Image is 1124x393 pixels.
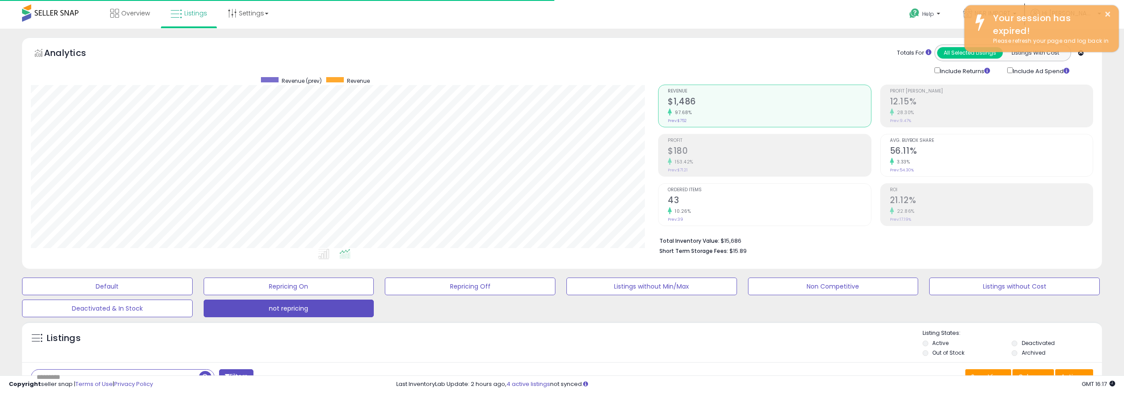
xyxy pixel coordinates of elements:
[204,300,374,317] button: not repricing
[659,247,728,255] b: Short Term Storage Fees:
[1001,66,1083,76] div: Include Ad Spend
[890,217,911,222] small: Prev: 17.19%
[1082,380,1115,388] span: 2025-08-15 16:17 GMT
[902,1,949,29] a: Help
[121,9,150,18] span: Overview
[672,159,693,165] small: 153.42%
[890,195,1093,207] h2: 21.12%
[894,159,910,165] small: 3.33%
[184,9,207,18] span: Listings
[659,237,719,245] b: Total Inventory Value:
[890,146,1093,158] h2: 56.11%
[890,167,914,173] small: Prev: 54.30%
[385,278,555,295] button: Repricing Off
[1022,339,1055,347] label: Deactivated
[282,77,322,85] span: Revenue (prev)
[204,278,374,295] button: Repricing On
[932,339,949,347] label: Active
[47,332,81,345] h5: Listings
[668,138,871,143] span: Profit
[9,380,153,389] div: seller snap | |
[986,37,1112,45] div: Please refresh your page and log back in
[894,109,914,116] small: 28.30%
[729,247,747,255] span: $15.89
[22,278,193,295] button: Default
[986,12,1112,37] div: Your session has expired!
[890,118,911,123] small: Prev: 9.47%
[932,349,964,356] label: Out of Stock
[9,380,41,388] strong: Copyright
[668,167,688,173] small: Prev: $71.21
[659,235,1087,245] li: $15,686
[668,195,871,207] h2: 43
[890,96,1093,108] h2: 12.15%
[929,278,1100,295] button: Listings without Cost
[668,217,683,222] small: Prev: 39
[22,300,193,317] button: Deactivated & In Stock
[1002,47,1068,59] button: Listings With Cost
[347,77,370,85] span: Revenue
[890,89,1093,94] span: Profit [PERSON_NAME]
[923,329,1102,337] p: Listing States:
[937,47,1003,59] button: All Selected Listings
[1022,349,1046,356] label: Archived
[922,10,934,18] span: Help
[672,208,691,215] small: 10.26%
[890,188,1093,193] span: ROI
[928,66,1001,76] div: Include Returns
[890,138,1093,143] span: Avg. Buybox Share
[668,146,871,158] h2: $180
[506,380,550,388] a: 4 active listings
[668,188,871,193] span: Ordered Items
[897,49,931,57] div: Totals For
[909,8,920,19] i: Get Help
[668,96,871,108] h2: $1,486
[748,278,919,295] button: Non Competitive
[44,47,103,61] h5: Analytics
[566,278,737,295] button: Listings without Min/Max
[894,208,915,215] small: 22.86%
[1104,9,1111,20] button: ×
[672,109,692,116] small: 97.68%
[668,118,687,123] small: Prev: $752
[396,380,1116,389] div: Last InventoryLab Update: 2 hours ago, not synced.
[668,89,871,94] span: Revenue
